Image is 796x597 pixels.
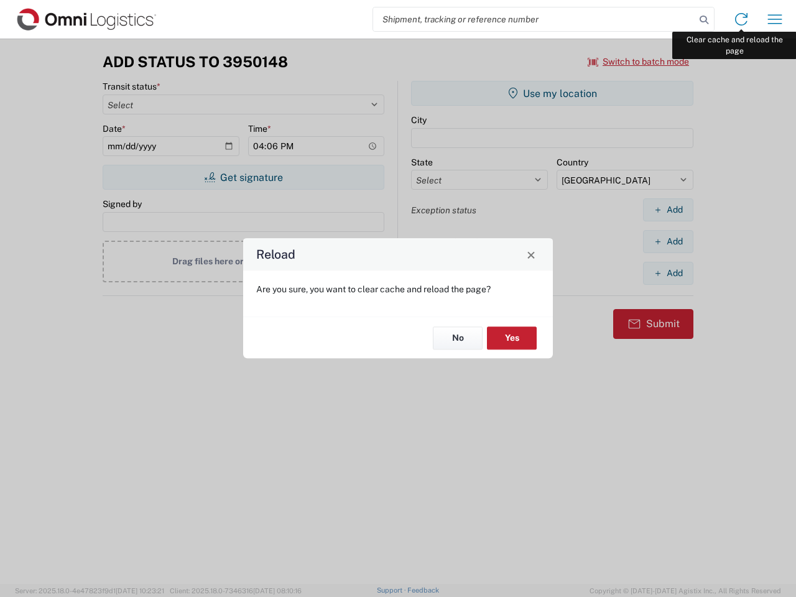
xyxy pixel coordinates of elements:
input: Shipment, tracking or reference number [373,7,695,31]
p: Are you sure, you want to clear cache and reload the page? [256,284,540,295]
button: No [433,326,483,349]
h4: Reload [256,246,295,264]
button: Yes [487,326,537,349]
button: Close [522,246,540,263]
